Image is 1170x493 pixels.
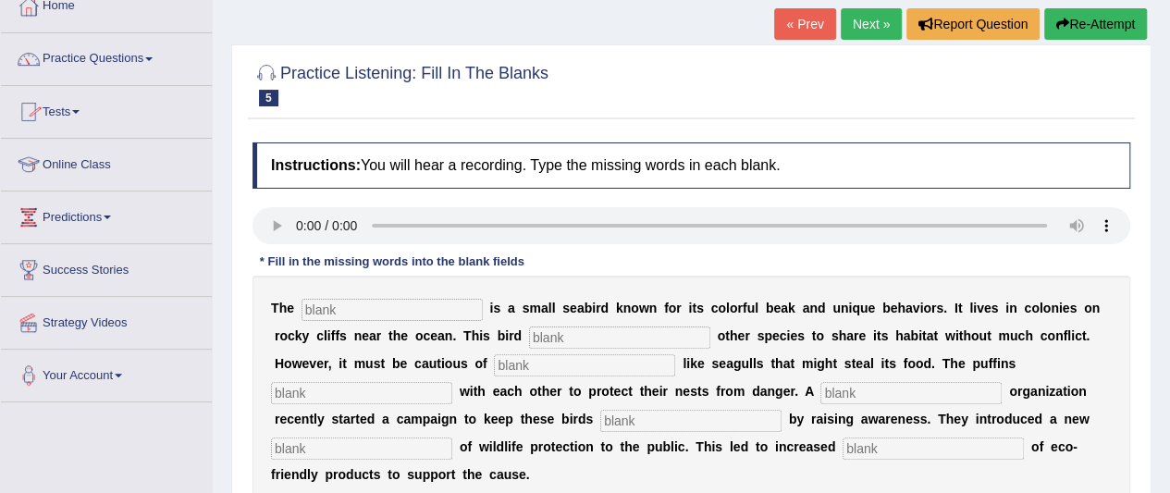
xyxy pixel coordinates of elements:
b: c [507,384,514,399]
b: s [562,301,570,315]
b: e [1063,301,1070,315]
b: f [1063,328,1067,343]
b: s [374,356,381,371]
b: h [825,356,833,371]
b: s [483,328,490,343]
a: Online Class [1,139,212,185]
b: p [588,384,597,399]
b: i [592,301,596,315]
b: t [987,328,991,343]
b: a [577,301,585,315]
b: a [499,384,507,399]
b: e [362,328,369,343]
b: i [881,356,884,371]
b: t [692,301,696,315]
b: e [302,356,309,371]
b: e [683,384,690,399]
b: u [746,301,755,315]
b: e [697,356,705,371]
b: e [287,301,294,315]
b: b [882,301,891,315]
b: a [726,356,733,371]
b: d [513,328,522,343]
b: i [873,328,877,343]
b: o [669,301,677,315]
b: t [474,384,478,399]
b: c [1075,328,1082,343]
b: i [470,384,474,399]
b: i [339,356,342,371]
b: i [441,356,445,371]
b: s [690,384,697,399]
b: h [950,356,958,371]
b: r [854,328,858,343]
b: l [324,328,327,343]
b: u [832,301,841,315]
a: Predictions [1,191,212,238]
b: h [514,384,523,399]
a: Next » [841,8,902,40]
b: d [923,356,931,371]
b: a [437,328,445,343]
h4: You will hear a recording. Type the missing words in each blank. [252,142,1130,189]
b: Instructions: [271,157,361,173]
b: i [479,328,483,343]
b: i [786,328,790,343]
b: t [958,301,963,315]
b: h [963,328,971,343]
b: a [926,328,933,343]
b: n [649,301,658,315]
b: c [780,328,787,343]
b: t [388,328,393,343]
b: o [279,328,288,343]
b: e [652,384,659,399]
b: o [730,301,738,315]
b: t [922,328,927,343]
b: o [718,301,726,315]
b: o [415,328,424,343]
b: c [316,328,324,343]
b: n [809,301,818,315]
b: g [817,356,825,371]
b: h [393,328,401,343]
b: t [569,384,573,399]
b: . [943,301,947,315]
b: s [1069,301,1077,315]
b: h [895,328,904,343]
b: o [573,384,582,399]
b: e [773,301,781,315]
b: o [718,328,726,343]
b: e [400,356,407,371]
b: s [881,328,888,343]
b: t [628,384,633,399]
b: s [711,356,719,371]
b: r [324,356,328,371]
b: h [897,301,905,315]
b: c [1017,328,1025,343]
b: o [529,384,537,399]
b: e [549,384,557,399]
b: s [936,301,943,315]
b: t [812,328,817,343]
b: q [852,301,860,315]
b: l [870,356,874,371]
b: o [601,384,610,399]
b: e [782,384,790,399]
b: g [733,356,742,371]
b: l [753,356,757,371]
b: l [1067,328,1071,343]
b: n [675,384,684,399]
b: n [1001,356,1009,371]
b: s [797,328,805,343]
b: i [1059,301,1063,315]
b: f [992,356,997,371]
b: e [493,384,500,399]
b: a [846,328,854,343]
b: t [832,356,837,371]
b: o [1031,301,1040,315]
b: o [916,356,924,371]
b: n [841,301,849,315]
b: u [1010,328,1018,343]
b: f [483,356,487,371]
b: r [557,384,561,399]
